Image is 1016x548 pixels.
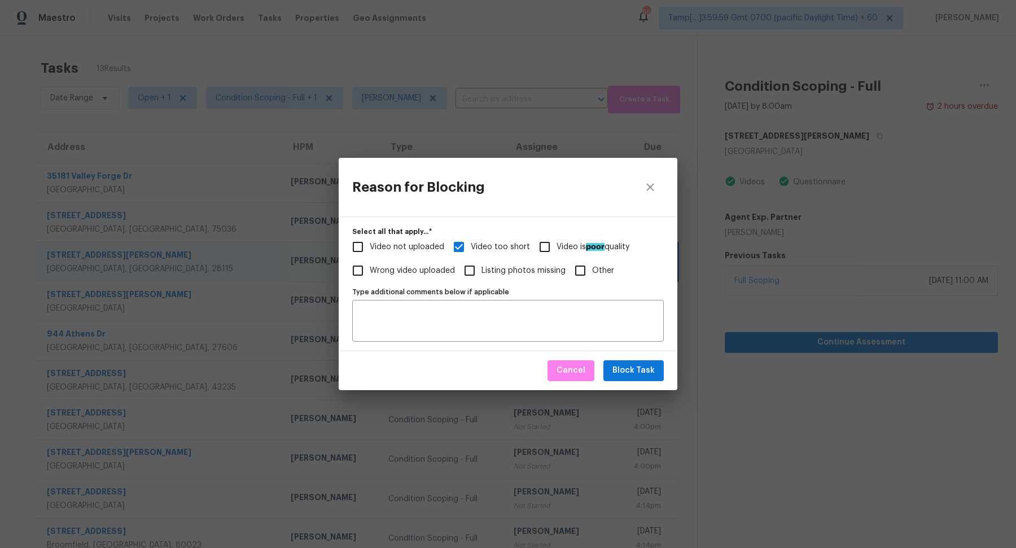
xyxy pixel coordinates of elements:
button: Block Task [603,360,664,381]
span: Cancel [557,364,585,378]
span: Video is quality [557,241,629,253]
span: Listing photos missing [458,259,481,282]
h3: Reason for Blocking [352,179,485,195]
span: Video too short [471,241,530,253]
span: Wrong video uploaded [346,259,370,282]
span: Video not uploaded [346,235,370,259]
span: Other [592,265,614,277]
span: Video not uploaded [370,241,444,253]
ah_el_jm_1744356682685: poor [586,243,605,251]
button: close [637,174,664,201]
label: Type additional comments below if applicable [352,289,664,295]
span: Video is poor quality [533,235,557,259]
span: Listing photos missing [481,265,566,277]
span: Other [568,259,592,282]
span: Wrong video uploaded [370,265,455,277]
span: Block Task [612,364,655,378]
button: Cancel [548,360,594,381]
label: Select all that apply... [352,228,664,235]
span: Video too short [447,235,471,259]
div: Additional Comments [352,284,664,342]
